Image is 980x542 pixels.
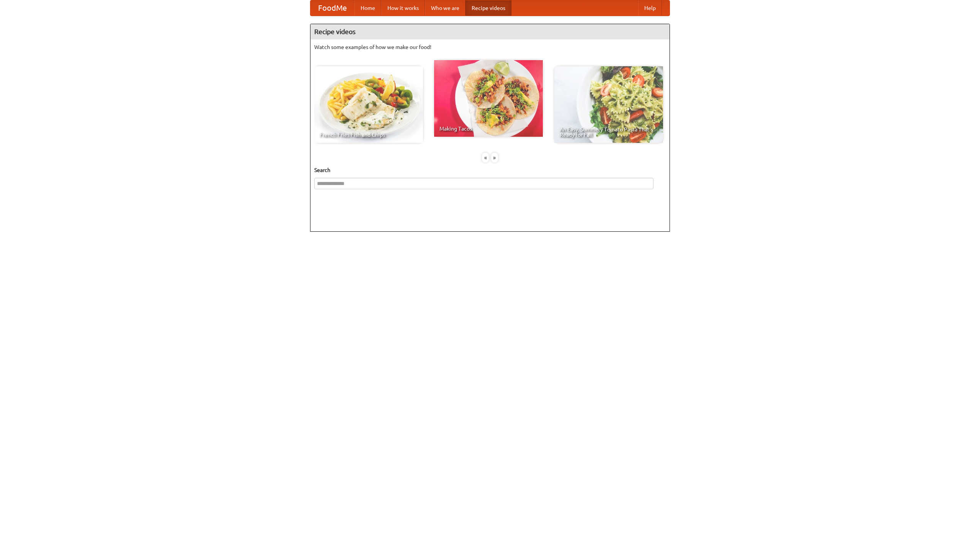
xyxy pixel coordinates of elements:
[425,0,465,16] a: Who we are
[381,0,425,16] a: How it works
[354,0,381,16] a: Home
[314,43,666,51] p: Watch some examples of how we make our food!
[320,132,418,138] span: French Fries Fish and Chips
[465,0,511,16] a: Recipe videos
[314,166,666,174] h5: Search
[314,66,423,143] a: French Fries Fish and Chips
[491,153,498,162] div: »
[638,0,662,16] a: Help
[439,126,537,131] span: Making Tacos
[310,0,354,16] a: FoodMe
[554,66,663,143] a: An Easy, Summery Tomato Pasta That's Ready for Fall
[560,127,658,138] span: An Easy, Summery Tomato Pasta That's Ready for Fall
[482,153,489,162] div: «
[434,60,543,137] a: Making Tacos
[310,24,670,39] h4: Recipe videos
